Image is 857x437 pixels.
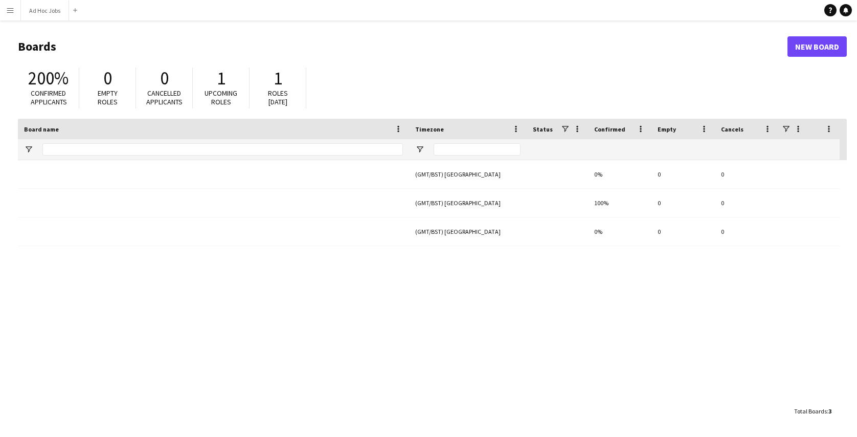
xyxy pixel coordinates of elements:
span: Confirmed [594,125,625,133]
div: 0 [651,217,715,246]
h1: Boards [18,39,787,54]
span: Status [533,125,553,133]
span: 1 [274,67,282,90]
span: 1 [217,67,225,90]
button: Ad Hoc Jobs [21,1,69,20]
input: Board name Filter Input [42,143,403,156]
div: 100% [588,189,651,217]
div: 0 [715,217,778,246]
span: Cancels [721,125,743,133]
div: (GMT/BST) [GEOGRAPHIC_DATA] [409,189,527,217]
span: Confirmed applicants [31,89,67,106]
div: 0% [588,160,651,188]
span: Total Boards [794,407,827,415]
span: Empty roles [98,89,118,106]
div: 0 [715,160,778,188]
span: 0 [160,67,169,90]
span: Upcoming roles [205,89,237,106]
span: Empty [658,125,676,133]
div: : [794,401,831,421]
div: 0 [651,160,715,188]
div: (GMT/BST) [GEOGRAPHIC_DATA] [409,160,527,188]
span: 3 [828,407,831,415]
span: 200% [28,67,69,90]
input: Timezone Filter Input [434,143,521,156]
span: Board name [24,125,59,133]
span: 0 [103,67,112,90]
a: New Board [787,36,847,57]
button: Open Filter Menu [24,145,33,154]
div: (GMT/BST) [GEOGRAPHIC_DATA] [409,217,527,246]
button: Open Filter Menu [415,145,424,154]
span: Cancelled applicants [146,89,183,106]
span: Roles [DATE] [268,89,288,106]
span: Timezone [415,125,444,133]
div: 0 [651,189,715,217]
div: 0% [588,217,651,246]
div: 0 [715,189,778,217]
